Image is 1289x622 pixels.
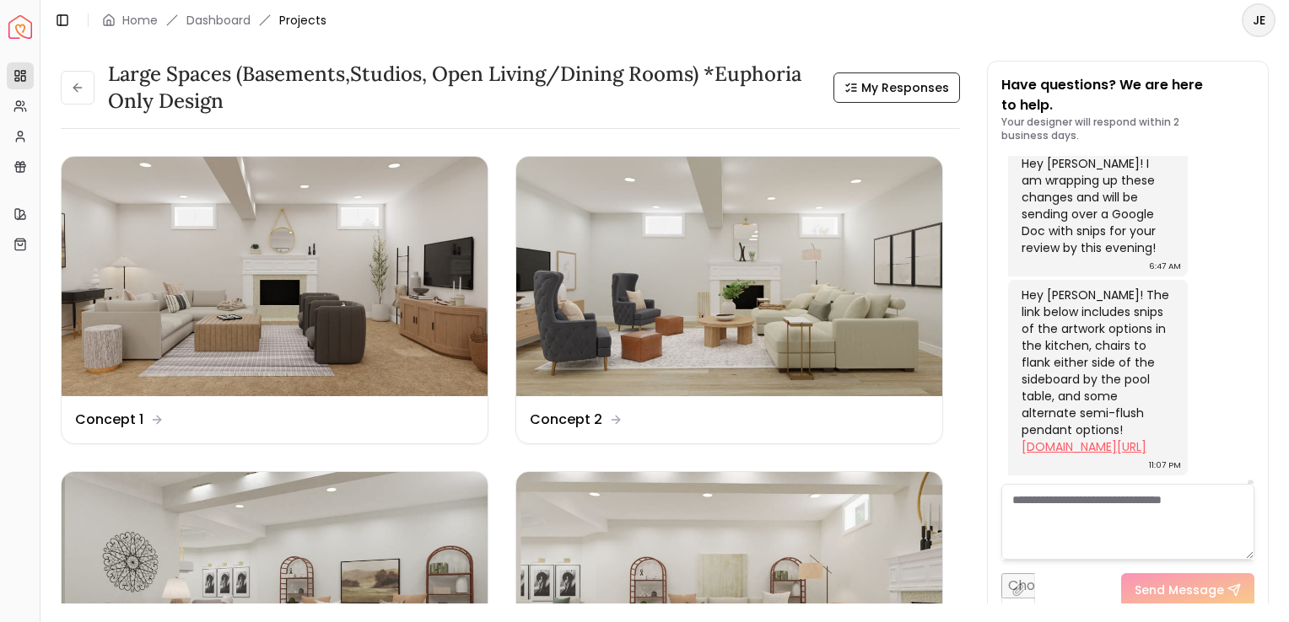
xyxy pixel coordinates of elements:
p: Your designer will respond within 2 business days. [1001,115,1254,142]
a: Dashboard [186,12,251,29]
span: Projects [279,12,326,29]
h3: Large Spaces (Basements,Studios, Open living/dining rooms) *Euphoria Only Design [108,61,820,115]
dd: Concept 2 [530,410,602,430]
img: Spacejoy Logo [8,15,32,39]
span: JE [1243,5,1274,35]
button: My Responses [833,72,960,103]
div: Hey [PERSON_NAME]! The link below includes snips of the artwork options in the kitchen, chairs to... [1022,287,1171,455]
img: Concept 2 [516,157,942,396]
a: Concept 2Concept 2 [515,156,943,444]
a: Home [122,12,158,29]
img: Concept 1 [62,157,488,396]
a: Spacejoy [8,15,32,39]
p: Have questions? We are here to help. [1001,75,1254,115]
div: Hey [PERSON_NAME]! I am wrapping up these changes and will be sending over a Google Doc with snip... [1022,155,1171,256]
a: [DOMAIN_NAME][URL] [1022,438,1146,455]
nav: breadcrumb [102,12,326,29]
div: 11:07 PM [1149,457,1181,474]
a: Concept 1Concept 1 [61,156,488,444]
span: My Responses [861,79,949,96]
div: 6:47 AM [1149,258,1181,275]
button: JE [1242,3,1276,37]
dd: Concept 1 [75,410,143,430]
